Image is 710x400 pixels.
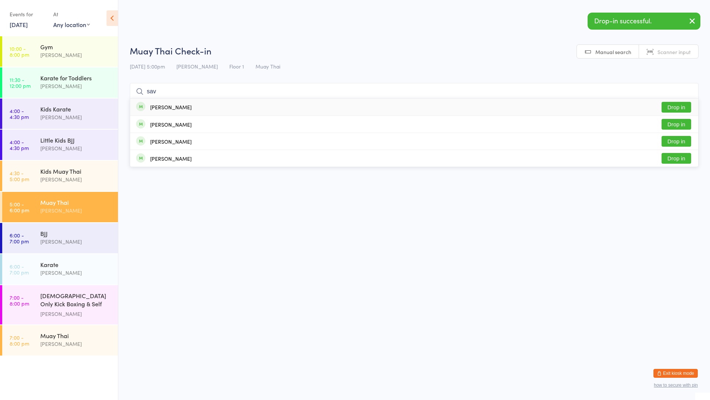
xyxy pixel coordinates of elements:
[40,43,112,51] div: Gym
[40,113,112,121] div: [PERSON_NAME]
[40,105,112,113] div: Kids Karate
[10,77,31,89] time: 11:30 - 12:00 pm
[657,48,691,56] span: Scanner input
[2,192,118,222] a: 5:00 -6:00 pmMuay Thai[PERSON_NAME]
[40,175,112,184] div: [PERSON_NAME]
[130,63,165,70] span: [DATE] 5:00pm
[40,136,112,144] div: Little Kids BJJ
[40,310,112,318] div: [PERSON_NAME]
[40,331,112,340] div: Muay Thai
[40,291,112,310] div: [DEMOGRAPHIC_DATA] Only Kick Boxing & Self Defence
[2,325,118,356] a: 7:00 -8:00 pmMuay Thai[PERSON_NAME]
[588,13,700,30] div: Drop-in successful.
[53,20,90,29] div: Any location
[150,121,192,127] div: [PERSON_NAME]
[10,8,46,20] div: Events for
[150,139,192,144] div: [PERSON_NAME]
[40,51,112,59] div: [PERSON_NAME]
[40,82,112,90] div: [PERSON_NAME]
[662,119,691,130] button: Drop in
[2,285,118,324] a: 7:00 -8:00 pm[DEMOGRAPHIC_DATA] Only Kick Boxing & Self Defence[PERSON_NAME]
[40,229,112,237] div: BJJ
[10,170,29,182] time: 4:30 - 5:00 pm
[40,167,112,175] div: Kids Muay Thai
[2,67,118,98] a: 11:30 -12:00 pmKarate for Toddlers[PERSON_NAME]
[150,104,192,110] div: [PERSON_NAME]
[2,36,118,67] a: 10:00 -8:00 pmGym[PERSON_NAME]
[10,232,29,244] time: 6:00 - 7:00 pm
[654,383,698,388] button: how to secure with pin
[10,46,29,57] time: 10:00 - 8:00 pm
[40,237,112,246] div: [PERSON_NAME]
[229,63,244,70] span: Floor 1
[653,369,698,378] button: Exit kiosk mode
[2,254,118,284] a: 6:00 -7:00 pmKarate[PERSON_NAME]
[40,144,112,153] div: [PERSON_NAME]
[10,20,28,29] a: [DATE]
[10,263,29,275] time: 6:00 - 7:00 pm
[176,63,218,70] span: [PERSON_NAME]
[10,139,29,151] time: 4:00 - 4:30 pm
[130,83,699,100] input: Search
[150,156,192,161] div: [PERSON_NAME]
[256,63,280,70] span: Muay Thai
[53,8,90,20] div: At
[662,153,691,164] button: Drop in
[40,260,112,269] div: Karate
[40,340,112,348] div: [PERSON_NAME]
[2,99,118,129] a: 4:00 -4:30 pmKids Karate[PERSON_NAME]
[10,334,29,346] time: 7:00 - 8:00 pm
[40,74,112,82] div: Karate for Toddlers
[10,201,29,213] time: 5:00 - 6:00 pm
[2,223,118,253] a: 6:00 -7:00 pmBJJ[PERSON_NAME]
[40,206,112,215] div: [PERSON_NAME]
[2,161,118,191] a: 4:30 -5:00 pmKids Muay Thai[PERSON_NAME]
[10,108,29,120] time: 4:00 - 4:30 pm
[130,44,699,57] h2: Muay Thai Check-in
[40,198,112,206] div: Muay Thai
[662,102,691,113] button: Drop in
[40,269,112,277] div: [PERSON_NAME]
[595,48,631,56] span: Manual search
[662,136,691,147] button: Drop in
[2,130,118,160] a: 4:00 -4:30 pmLittle Kids BJJ[PERSON_NAME]
[10,294,29,306] time: 7:00 - 8:00 pm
